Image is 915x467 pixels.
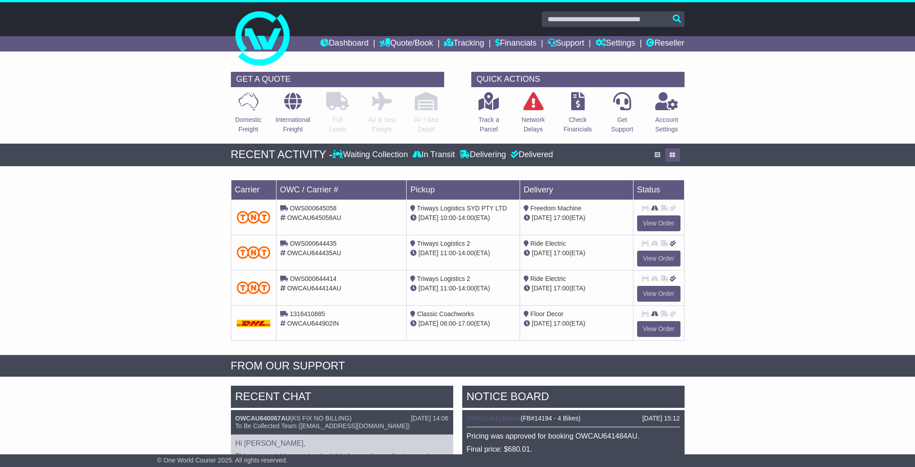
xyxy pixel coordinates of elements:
[655,115,678,134] p: Account Settings
[457,150,508,160] div: Delivering
[532,214,552,221] span: [DATE]
[417,310,474,318] span: Classic Coachworks
[414,115,439,134] p: Air / Sea Depot
[440,285,456,292] span: 11:00
[287,214,341,221] span: OWCAU645058AU
[554,249,569,257] span: 17:00
[637,321,680,337] a: View Order
[554,285,569,292] span: 17:00
[276,180,407,200] td: OWC / Carrier #
[326,115,349,134] p: Full Loads
[637,286,680,302] a: View Order
[411,415,448,422] div: [DATE] 14:06
[410,213,516,223] div: - (ETA)
[655,92,679,139] a: AccountSettings
[440,249,456,257] span: 11:00
[530,275,566,282] span: Ride Electric
[320,36,369,51] a: Dashboard
[521,92,545,139] a: NetworkDelays
[290,240,337,247] span: OWS000644435
[520,180,633,200] td: Delivery
[467,445,680,453] p: Final price: $680.01.
[231,180,276,200] td: Carrier
[418,285,438,292] span: [DATE]
[563,115,592,134] p: Check Financials
[380,36,433,51] a: Quote/Book
[532,320,552,327] span: [DATE]
[231,148,333,161] div: RECENT ACTIVITY -
[290,310,325,318] span: 1316410885
[235,439,449,448] p: Hi [PERSON_NAME],
[548,36,584,51] a: Support
[458,285,474,292] span: 14:00
[610,92,633,139] a: GetSupport
[235,115,261,134] p: Domestic Freight
[287,320,338,327] span: OWCAU644902IN
[235,422,410,430] span: To Be Collected Team ([EMAIL_ADDRESS][DOMAIN_NAME])
[467,415,521,422] a: OWCAU641484AU
[637,251,680,266] a: View Order
[523,415,578,422] span: FB#14194 - 4 Bikes
[530,240,566,247] span: Ride Electric
[637,215,680,231] a: View Order
[458,249,474,257] span: 14:00
[417,205,507,212] span: Triways Logistics SYD PTY LTD
[290,275,337,282] span: OWS000644414
[524,213,629,223] div: (ETA)
[231,360,685,373] div: FROM OUR SUPPORT
[333,150,410,160] div: Waiting Collection
[508,150,553,160] div: Delivered
[495,36,536,51] a: Financials
[417,275,470,282] span: Triways Logistics 2
[157,457,288,464] span: © One World Courier 2025. All rights reserved.
[563,92,592,139] a: CheckFinancials
[611,115,633,134] p: Get Support
[633,180,684,200] td: Status
[596,36,635,51] a: Settings
[231,386,453,410] div: RECENT CHAT
[407,180,520,200] td: Pickup
[440,320,456,327] span: 08:00
[237,211,271,223] img: TNT_Domestic.png
[276,115,310,134] p: International Freight
[418,214,438,221] span: [DATE]
[237,320,271,327] img: DHL.png
[410,150,457,160] div: In Transit
[642,415,680,422] div: [DATE] 15:12
[530,310,563,318] span: Floor Decor
[462,386,685,410] div: NOTICE BOARD
[444,36,484,51] a: Tracking
[524,248,629,258] div: (ETA)
[524,319,629,328] div: (ETA)
[369,115,395,134] p: Air & Sea Freight
[458,320,474,327] span: 17:00
[532,285,552,292] span: [DATE]
[521,115,544,134] p: Network Delays
[237,246,271,258] img: TNT_Domestic.png
[524,284,629,293] div: (ETA)
[532,249,552,257] span: [DATE]
[440,214,456,221] span: 10:00
[290,205,337,212] span: OWS000645058
[554,214,569,221] span: 17:00
[467,432,680,440] p: Pricing was approved for booking OWCAU641484AU.
[287,285,341,292] span: OWCAU644414AU
[646,36,684,51] a: Reseller
[410,284,516,293] div: - (ETA)
[471,72,685,87] div: QUICK ACTIONS
[554,320,569,327] span: 17:00
[235,415,290,422] a: OWCAU640067AU
[292,415,350,422] span: KS FIX NO BILLING
[235,415,449,422] div: ( )
[235,92,262,139] a: DomesticFreight
[530,205,582,212] span: Freedom Machine
[467,415,680,422] div: ( )
[410,319,516,328] div: - (ETA)
[410,248,516,258] div: - (ETA)
[418,320,438,327] span: [DATE]
[237,281,271,294] img: TNT_Domestic.png
[231,72,444,87] div: GET A QUOTE
[275,92,311,139] a: InternationalFreight
[478,92,500,139] a: Track aParcel
[418,249,438,257] span: [DATE]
